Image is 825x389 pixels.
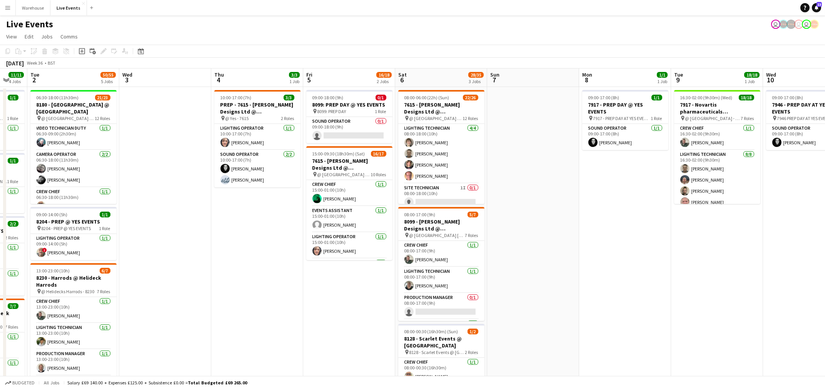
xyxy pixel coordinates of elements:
[7,115,18,121] span: 1 Role
[214,124,301,150] app-card-role: Lighting Operator1/110:00-17:00 (7h)[PERSON_NAME]
[101,78,115,84] div: 5 Jobs
[398,241,484,267] app-card-role: Crew Chief1/108:00-17:00 (9h)[PERSON_NAME]
[582,90,668,150] app-job-card: 09:00-17:00 (8h)1/17917 - PREP DAY @ YES EVENTS 7917 - PREP DAY AT YES EVENTS1 RoleSound Operator...
[490,71,499,78] span: Sun
[37,212,68,217] span: 09:00-14:00 (5h)
[30,323,117,349] app-card-role: Lighting Technician1/113:00-23:00 (10h)[PERSON_NAME]
[651,95,662,100] span: 1/1
[214,150,301,187] app-card-role: Sound Operator2/210:00-17:00 (7h)[PERSON_NAME][PERSON_NAME]
[97,289,110,294] span: 7 Roles
[771,20,780,29] app-user-avatar: Eden Hopkins
[306,157,392,171] h3: 7615 - [PERSON_NAME] Designs Ltd @ [GEOGRAPHIC_DATA]
[30,207,117,260] app-job-card: 09:00-14:00 (5h)1/18204 - PREP @ YES EVENTS 8204 - PREP @ YES EVENTS1 RoleLighting Operator1/109:...
[214,90,301,187] div: 10:00-17:00 (7h)3/3PREP - 7615 - [PERSON_NAME] Designs Ltd @ [GEOGRAPHIC_DATA] @ Yes - 76152 Role...
[214,71,224,78] span: Thu
[657,78,667,84] div: 1 Job
[398,335,484,349] h3: 8128 - Scarlet Events @ [GEOGRAPHIC_DATA]
[581,75,592,84] span: 8
[674,101,760,115] h3: 7917 - Novartis pharmaceuticals Corporation @ [GEOGRAPHIC_DATA]
[30,274,117,288] h3: 8230 - Harrods @ Helideck Harrods
[398,184,484,210] app-card-role: Site Technician1I0/108:00-18:00 (10h)
[794,20,803,29] app-user-avatar: Ollie Rolfe
[8,303,18,309] span: 7/7
[469,78,483,84] div: 3 Jobs
[121,75,132,84] span: 3
[404,95,449,100] span: 08:00-06:00 (22h) (Sun)
[468,329,478,334] span: 1/2
[312,151,365,157] span: 15:00-09:30 (18h30m) (Sat)
[30,263,117,377] div: 13:00-23:00 (10h)6/78230 - Harrods @ Helideck Harrods @ Helidecks Harrods - 82307 RolesCrew Chief...
[30,234,117,260] app-card-role: Lighting Operator1/109:00-14:00 (5h)![PERSON_NAME]
[12,380,35,386] span: Budgeted
[306,232,392,259] app-card-role: Lighting Operator1/115:00-01:00 (10h)[PERSON_NAME]
[3,32,20,42] a: View
[100,72,116,78] span: 50/55
[220,95,252,100] span: 10:00-17:00 (7h)
[739,95,754,100] span: 18/18
[95,115,110,121] span: 12 Roles
[306,180,392,206] app-card-role: Crew Chief1/115:00-01:00 (10h)[PERSON_NAME]
[674,71,683,78] span: Tue
[766,71,776,78] span: Wed
[38,32,56,42] a: Jobs
[60,33,78,40] span: Comms
[593,115,651,121] span: 7917 - PREP DAY AT YES EVENTS
[100,212,110,217] span: 1/1
[50,0,87,15] button: Live Events
[468,72,484,78] span: 28/35
[289,72,300,78] span: 3/3
[377,78,391,84] div: 2 Jobs
[674,124,760,150] app-card-role: Crew Chief1/116:30-02:00 (9h30m)[PERSON_NAME]
[409,349,465,355] span: 8128 - Scarlet Events @ [GEOGRAPHIC_DATA]
[8,221,18,227] span: 2/2
[305,75,312,84] span: 5
[812,3,821,12] a: 13
[284,95,294,100] span: 3/3
[673,75,683,84] span: 9
[99,225,110,231] span: 1 Role
[95,95,110,100] span: 21/23
[6,33,17,40] span: View
[376,95,386,100] span: 0/1
[6,18,53,30] h1: Live Events
[7,179,18,184] span: 1 Role
[42,380,61,386] span: All jobs
[409,232,465,238] span: @ [GEOGRAPHIC_DATA] [GEOGRAPHIC_DATA] - 8099
[465,349,478,355] span: 2 Roles
[22,32,37,42] a: Edit
[463,95,478,100] span: 22/26
[4,379,36,387] button: Budgeted
[398,71,407,78] span: Sat
[30,90,117,204] div: 06:30-18:00 (11h30m)21/238180 - [GEOGRAPHIC_DATA] @ [GEOGRAPHIC_DATA] @ [GEOGRAPHIC_DATA] - 81801...
[674,150,760,254] app-card-role: Lighting Technician8/816:30-02:00 (9h30m)[PERSON_NAME][PERSON_NAME][PERSON_NAME][PERSON_NAME]
[376,72,392,78] span: 16/18
[398,101,484,115] h3: 7615 - [PERSON_NAME] Designs Ltd @ [GEOGRAPHIC_DATA]
[306,101,392,108] h3: 8099: PREP DAY @ YES EVENTS
[741,115,754,121] span: 7 Roles
[8,158,18,164] span: 1/1
[398,358,484,384] app-card-role: Crew Chief1/108:00-00:30 (16h30m)[PERSON_NAME]
[674,90,760,204] app-job-card: 16:30-02:00 (9h30m) (Wed)18/187917 - Novartis pharmaceuticals Corporation @ [GEOGRAPHIC_DATA] @ [...
[42,289,95,294] span: @ Helidecks Harrods - 8230
[582,101,668,115] h3: 7917 - PREP DAY @ YES EVENTS
[41,33,53,40] span: Jobs
[37,268,70,274] span: 13:00-23:00 (10h)
[30,150,117,187] app-card-role: Camera Operator2/206:30-18:00 (11h30m)[PERSON_NAME][PERSON_NAME]
[67,380,247,386] div: Salary £69 140.00 + Expenses £125.00 + Subsistence £0.00 =
[6,59,24,67] div: [DATE]
[306,206,392,232] app-card-role: Events Assistant1/115:00-01:00 (10h)[PERSON_NAME]
[37,95,79,100] span: 06:30-18:00 (11h30m)
[398,218,484,232] h3: 8099 - [PERSON_NAME] Designs Ltd @ [GEOGRAPHIC_DATA]
[651,115,662,121] span: 1 Role
[30,297,117,323] app-card-role: Crew Chief1/113:00-23:00 (10h)[PERSON_NAME]
[744,72,760,78] span: 18/18
[306,90,392,143] app-job-card: 09:00-18:00 (9h)0/18099: PREP DAY @ YES EVENTS 8099: PREP DAY1 RoleSound Operator0/109:00-18:00 (9h)
[810,20,819,29] app-user-avatar: Alex Gill
[289,78,299,84] div: 1 Job
[463,115,478,121] span: 12 Roles
[398,207,484,321] app-job-card: 08:00-17:00 (9h)5/78099 - [PERSON_NAME] Designs Ltd @ [GEOGRAPHIC_DATA] @ [GEOGRAPHIC_DATA] [GEOG...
